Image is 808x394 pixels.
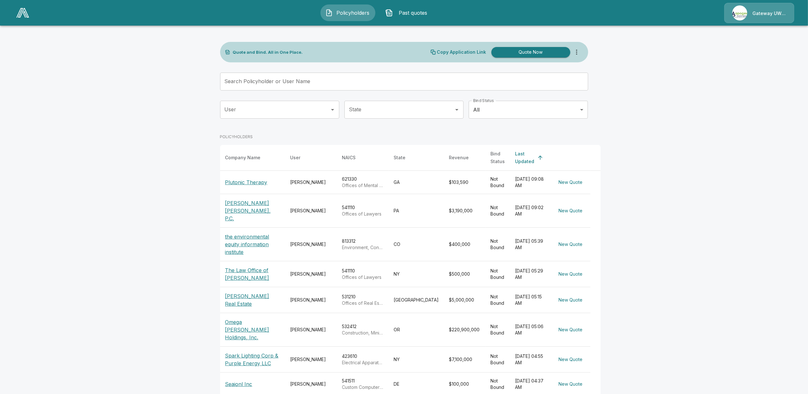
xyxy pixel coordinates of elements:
[444,194,486,228] td: $3,190,000
[225,352,280,367] p: Spark Lighting Corp & Purple Energy LLC
[486,145,510,171] th: Bind Status
[328,105,337,114] button: Open
[394,154,406,162] div: State
[381,4,435,21] button: Past quotes IconPast quotes
[444,287,486,313] td: $5,000,000
[335,9,371,17] span: Policyholders
[342,238,384,251] div: 813312
[290,356,332,363] div: [PERSON_NAME]
[510,261,551,287] td: [DATE] 05:29 AM
[452,105,461,114] button: Open
[225,154,261,162] div: Company Name
[437,50,486,54] p: Copy Application Link
[290,241,332,248] div: [PERSON_NAME]
[556,324,585,336] button: New Quote
[385,9,393,17] img: Past quotes Icon
[486,228,510,261] td: Not Bound
[342,244,384,251] p: Environment, Conservation and Wildlife Organizations
[290,297,332,303] div: [PERSON_NAME]
[486,194,510,228] td: Not Bound
[556,239,585,250] button: New Quote
[16,8,29,18] img: AA Logo
[556,378,585,390] button: New Quote
[389,228,444,261] td: CO
[489,47,570,58] a: Quote Now
[491,47,570,58] button: Quote Now
[556,268,585,280] button: New Quote
[449,154,469,162] div: Revenue
[570,46,583,59] button: more
[290,327,332,333] div: [PERSON_NAME]
[510,228,551,261] td: [DATE] 05:39 AM
[220,134,253,140] p: POLICYHOLDERS
[225,178,267,186] p: Plutonic Therapy
[290,271,332,277] div: [PERSON_NAME]
[444,313,486,347] td: $220,900,000
[396,9,431,17] span: Past quotes
[225,318,280,341] p: Omega [PERSON_NAME] Holdings, Inc.
[225,199,280,222] p: [PERSON_NAME] [PERSON_NAME], P.C.
[342,204,384,217] div: 541110
[444,261,486,287] td: $500,000
[389,261,444,287] td: NY
[342,359,384,366] p: Electrical Apparatus and Equipment, Wiring Supplies, and Related Equipment Merchant Wholesalers
[556,294,585,306] button: New Quote
[342,211,384,217] p: Offices of Lawyers
[225,233,280,256] p: the environmental equity information institute
[486,287,510,313] td: Not Bound
[473,98,494,103] label: Bind Status
[389,194,444,228] td: PA
[290,208,332,214] div: [PERSON_NAME]
[389,287,444,313] td: [GEOGRAPHIC_DATA]
[510,194,551,228] td: [DATE] 09:02 AM
[225,266,280,282] p: The Law Office of [PERSON_NAME]
[515,150,535,165] div: Last Updated
[342,268,384,280] div: 541110
[556,354,585,366] button: New Quote
[510,171,551,194] td: [DATE] 09:08 AM
[342,330,384,336] p: Construction, Mining, and Forestry Machinery and Equipment Rental and Leasing
[342,274,384,280] p: Offices of Lawyers
[389,347,444,373] td: NY
[342,384,384,390] p: Custom Computer Programming Services
[389,171,444,194] td: GA
[225,292,280,308] p: [PERSON_NAME] Real Estate
[342,378,384,390] div: 541511
[342,323,384,336] div: 532412
[342,176,384,189] div: 621330
[225,380,252,388] p: Seaionl Inc
[342,300,384,306] p: Offices of Real Estate Agents and Brokers
[320,4,375,21] button: Policyholders IconPolicyholders
[290,154,301,162] div: User
[469,101,588,119] div: All
[510,313,551,347] td: [DATE] 05:06 AM
[510,287,551,313] td: [DATE] 05:15 AM
[290,381,332,387] div: [PERSON_NAME]
[342,294,384,306] div: 531210
[290,179,332,185] div: [PERSON_NAME]
[444,347,486,373] td: $7,100,000
[342,154,356,162] div: NAICS
[444,228,486,261] td: $400,000
[556,205,585,217] button: New Quote
[510,347,551,373] td: [DATE] 04:55 AM
[342,182,384,189] p: Offices of Mental Health Practitioners (except Physicians)
[486,313,510,347] td: Not Bound
[486,261,510,287] td: Not Bound
[556,177,585,188] button: New Quote
[233,50,303,54] p: Quote and Bind. All in One Place.
[325,9,333,17] img: Policyholders Icon
[444,171,486,194] td: $103,590
[486,171,510,194] td: Not Bound
[342,353,384,366] div: 423610
[486,347,510,373] td: Not Bound
[389,313,444,347] td: OR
